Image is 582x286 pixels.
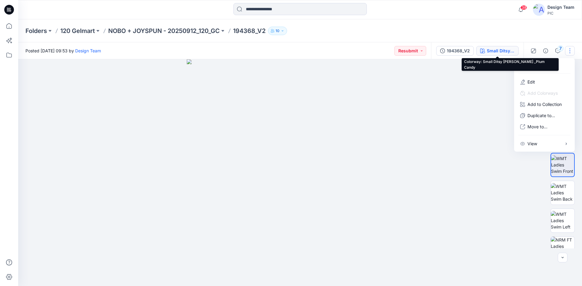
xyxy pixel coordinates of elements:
[551,237,574,260] img: NRM FT Ladies Swim BTM Render
[25,48,101,54] span: Posted [DATE] 09:53 by
[533,4,545,16] img: avatar
[476,46,519,56] button: Small Ditsy [PERSON_NAME] _Plum Candy
[527,140,537,147] p: View
[527,112,555,119] p: Duplicate to...
[527,123,547,130] p: Move to...
[551,155,574,174] img: WMT Ladies Swim Front
[187,59,414,286] img: eyJhbGciOiJIUzI1NiIsImtpZCI6IjAiLCJzbHQiOiJzZXMiLCJ0eXAiOiJKV1QifQ.eyJkYXRhIjp7InR5cGUiOiJzdG9yYW...
[527,62,543,68] a: Present
[487,48,515,54] div: Small Ditsy v l _Plum Candy
[551,183,574,202] img: WMT Ladies Swim Back
[547,4,574,11] div: Design Team
[108,27,220,35] a: NOBO + JOYSPUN - 20250912_120_GC
[233,27,266,35] p: 194368_V2
[547,11,574,15] div: PIC
[75,48,101,53] a: Design Team
[551,211,574,230] img: WMT Ladies Swim Left
[447,48,470,54] div: 194368_V2
[436,46,474,56] button: 194368_V2
[553,46,563,56] button: 7
[25,27,47,35] a: Folders
[520,5,527,10] span: 38
[276,28,279,34] p: 10
[527,101,562,107] p: Add to Collection
[60,27,95,35] a: 120 Gelmart
[541,46,550,56] button: Details
[557,45,564,51] div: 7
[268,27,287,35] button: 10
[527,79,535,85] a: Edit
